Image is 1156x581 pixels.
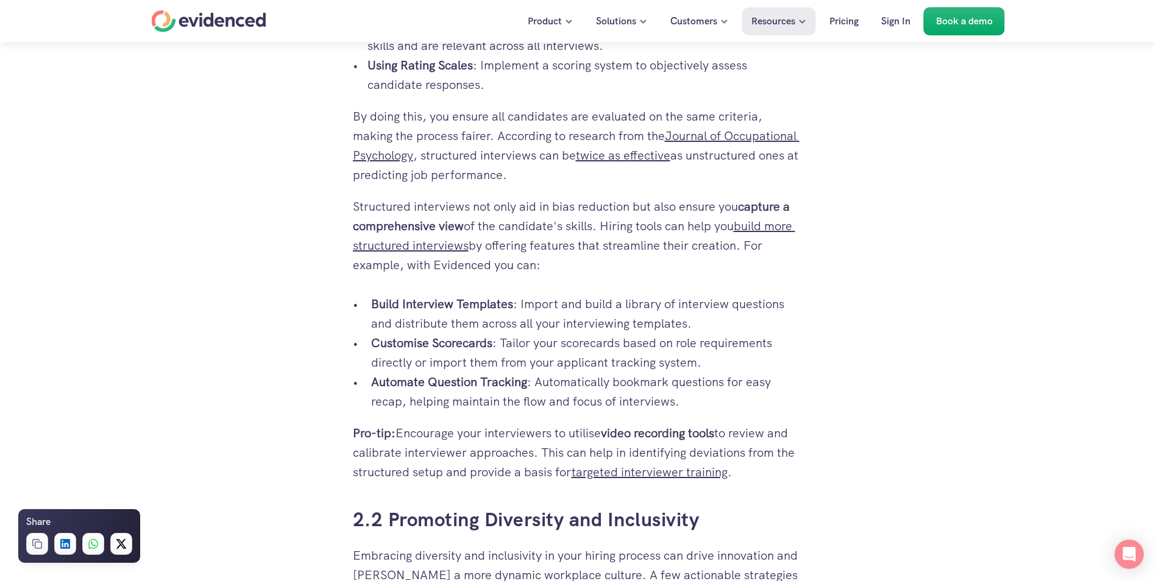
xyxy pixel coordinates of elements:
strong: Build Interview Templates [371,296,513,312]
p: : Automatically bookmark questions for easy recap, helping maintain the flow and focus of intervi... [371,372,804,411]
p: Structured interviews not only aid in bias reduction but also ensure you of the candidate's skill... [353,197,804,275]
p: Product [528,13,562,29]
a: Book a demo [924,7,1005,35]
p: : Import and build a library of interview questions and distribute them across all your interview... [371,294,804,333]
h6: Share [26,514,51,530]
p: Pricing [829,13,859,29]
a: targeted interviewer training [572,464,728,480]
p: Resources [751,13,795,29]
strong: Pro-tip: [353,425,395,441]
a: Home [152,10,266,32]
a: Sign In [872,7,920,35]
p: Encourage your interviewers to utilise to review and calibrate interviewer approaches. This can h... [353,423,804,482]
p: By doing this, you ensure all candidates are evaluated on the same criteria, making the process f... [353,107,804,185]
p: Sign In [881,13,910,29]
p: Customers [670,13,717,29]
p: : Tailor your scorecards based on role requirements directly or import them from your applicant t... [371,333,804,372]
strong: Automate Question Tracking [371,374,527,390]
strong: Customise Scorecards [371,335,492,351]
p: Book a demo [936,13,993,29]
strong: video recording tools [601,425,714,441]
p: Solutions [596,13,636,29]
div: Open Intercom Messenger [1115,540,1144,569]
a: Pricing [820,7,868,35]
a: twice as effective [576,147,670,163]
a: 2.2 Promoting Diversity and Inclusivity [353,507,700,532]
